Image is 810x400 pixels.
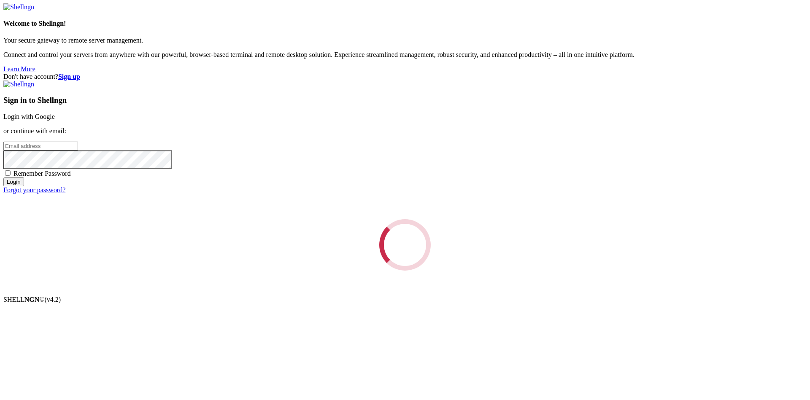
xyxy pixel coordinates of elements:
img: Shellngn [3,81,34,88]
p: Connect and control your servers from anywhere with our powerful, browser-based terminal and remo... [3,51,807,59]
input: Remember Password [5,170,11,176]
input: Login [3,177,24,186]
span: Remember Password [13,170,71,177]
a: Learn More [3,65,35,72]
div: Loading... [379,219,431,271]
div: Don't have account? [3,73,807,81]
span: SHELL © [3,296,61,303]
input: Email address [3,142,78,150]
b: NGN [24,296,40,303]
h4: Welcome to Shellngn! [3,20,807,27]
p: Your secure gateway to remote server management. [3,37,807,44]
p: or continue with email: [3,127,807,135]
a: Sign up [58,73,80,80]
img: Shellngn [3,3,34,11]
a: Forgot your password? [3,186,65,193]
h3: Sign in to Shellngn [3,96,807,105]
span: 4.2.0 [45,296,61,303]
a: Login with Google [3,113,55,120]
